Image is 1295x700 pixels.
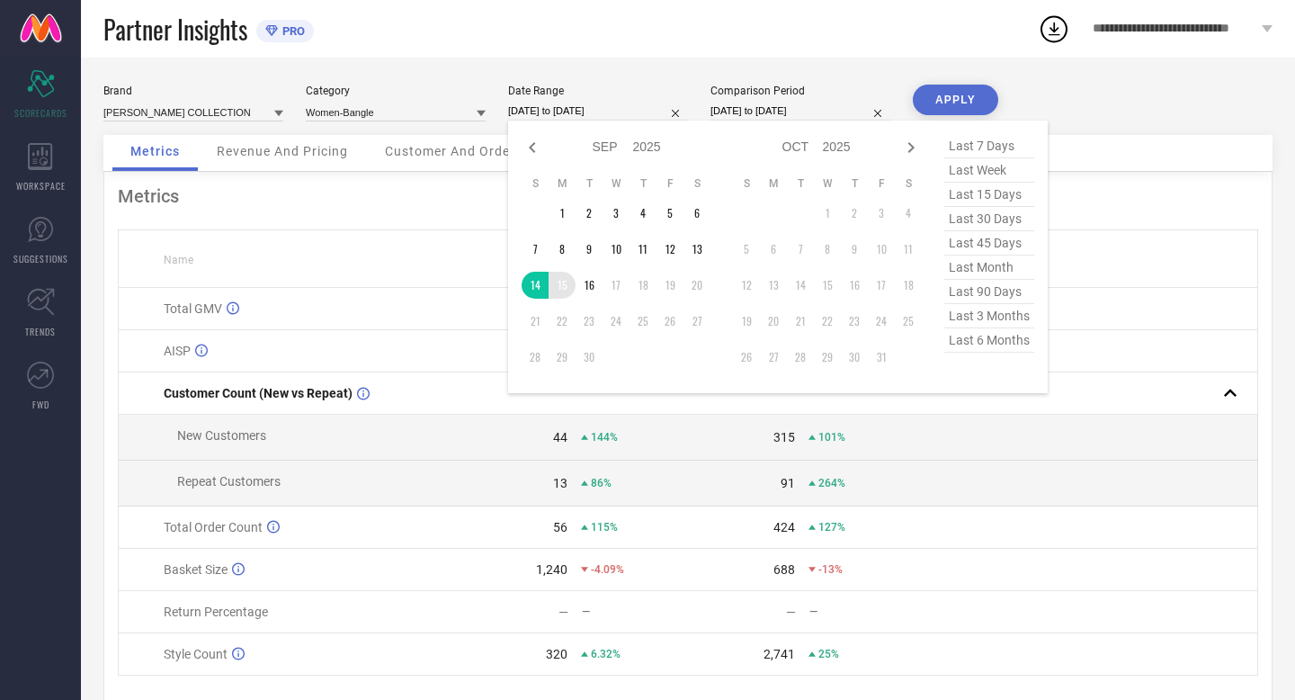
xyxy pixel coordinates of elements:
[868,200,895,227] td: Fri Oct 03 2025
[814,308,841,335] td: Wed Oct 22 2025
[760,236,787,263] td: Mon Oct 06 2025
[814,344,841,371] td: Wed Oct 29 2025
[508,102,688,121] input: Select date range
[895,176,922,191] th: Saturday
[217,144,348,158] span: Revenue And Pricing
[781,476,795,490] div: 91
[787,344,814,371] td: Tue Oct 28 2025
[164,301,222,316] span: Total GMV
[164,520,263,534] span: Total Order Count
[868,272,895,299] td: Fri Oct 17 2025
[582,606,687,618] div: —
[1038,13,1070,45] div: Open download list
[591,477,612,489] span: 86%
[944,183,1034,207] span: last 15 days
[576,236,603,263] td: Tue Sep 09 2025
[306,85,486,97] div: Category
[630,200,656,227] td: Thu Sep 04 2025
[177,428,266,443] span: New Customers
[683,308,710,335] td: Sat Sep 27 2025
[553,476,567,490] div: 13
[814,200,841,227] td: Wed Oct 01 2025
[868,344,895,371] td: Fri Oct 31 2025
[944,158,1034,183] span: last week
[591,648,621,660] span: 6.32%
[536,562,567,577] div: 1,240
[841,236,868,263] td: Thu Oct 09 2025
[710,85,890,97] div: Comparison Period
[944,231,1034,256] span: last 45 days
[809,606,915,618] div: —
[164,562,228,577] span: Basket Size
[130,144,180,158] span: Metrics
[683,236,710,263] td: Sat Sep 13 2025
[553,430,567,444] div: 44
[944,207,1034,231] span: last 30 days
[773,520,795,534] div: 424
[944,304,1034,328] span: last 3 months
[944,328,1034,353] span: last 6 months
[576,308,603,335] td: Tue Sep 23 2025
[733,344,760,371] td: Sun Oct 26 2025
[591,431,618,444] span: 144%
[522,344,549,371] td: Sun Sep 28 2025
[683,200,710,227] td: Sat Sep 06 2025
[522,137,543,158] div: Previous month
[787,272,814,299] td: Tue Oct 14 2025
[944,280,1034,304] span: last 90 days
[103,11,247,48] span: Partner Insights
[508,85,688,97] div: Date Range
[13,252,68,265] span: SUGGESTIONS
[733,272,760,299] td: Sun Oct 12 2025
[549,176,576,191] th: Monday
[164,254,193,266] span: Name
[177,474,281,489] span: Repeat Customers
[630,272,656,299] td: Thu Sep 18 2025
[576,200,603,227] td: Tue Sep 02 2025
[787,236,814,263] td: Tue Oct 07 2025
[385,144,522,158] span: Customer And Orders
[787,176,814,191] th: Tuesday
[818,648,839,660] span: 25%
[841,344,868,371] td: Thu Oct 30 2025
[630,176,656,191] th: Thursday
[14,106,67,120] span: SCORECARDS
[656,176,683,191] th: Friday
[549,344,576,371] td: Mon Sep 29 2025
[591,563,624,576] span: -4.09%
[549,200,576,227] td: Mon Sep 01 2025
[900,137,922,158] div: Next month
[164,386,353,400] span: Customer Count (New vs Repeat)
[16,179,66,193] span: WORKSPACE
[787,308,814,335] td: Tue Oct 21 2025
[603,200,630,227] td: Wed Sep 03 2025
[913,85,998,115] button: APPLY
[683,272,710,299] td: Sat Sep 20 2025
[630,236,656,263] td: Thu Sep 11 2025
[656,308,683,335] td: Fri Sep 26 2025
[895,272,922,299] td: Sat Oct 18 2025
[603,308,630,335] td: Wed Sep 24 2025
[760,308,787,335] td: Mon Oct 20 2025
[868,236,895,263] td: Fri Oct 10 2025
[522,308,549,335] td: Sun Sep 21 2025
[786,605,796,619] div: —
[103,85,283,97] div: Brand
[773,562,795,577] div: 688
[656,236,683,263] td: Fri Sep 12 2025
[164,605,268,619] span: Return Percentage
[546,647,567,661] div: 320
[118,185,1258,207] div: Metrics
[549,272,576,299] td: Mon Sep 15 2025
[656,200,683,227] td: Fri Sep 05 2025
[603,272,630,299] td: Wed Sep 17 2025
[603,236,630,263] td: Wed Sep 10 2025
[656,272,683,299] td: Fri Sep 19 2025
[895,236,922,263] td: Sat Oct 11 2025
[841,176,868,191] th: Thursday
[522,176,549,191] th: Sunday
[764,647,795,661] div: 2,741
[164,647,228,661] span: Style Count
[549,236,576,263] td: Mon Sep 08 2025
[818,563,843,576] span: -13%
